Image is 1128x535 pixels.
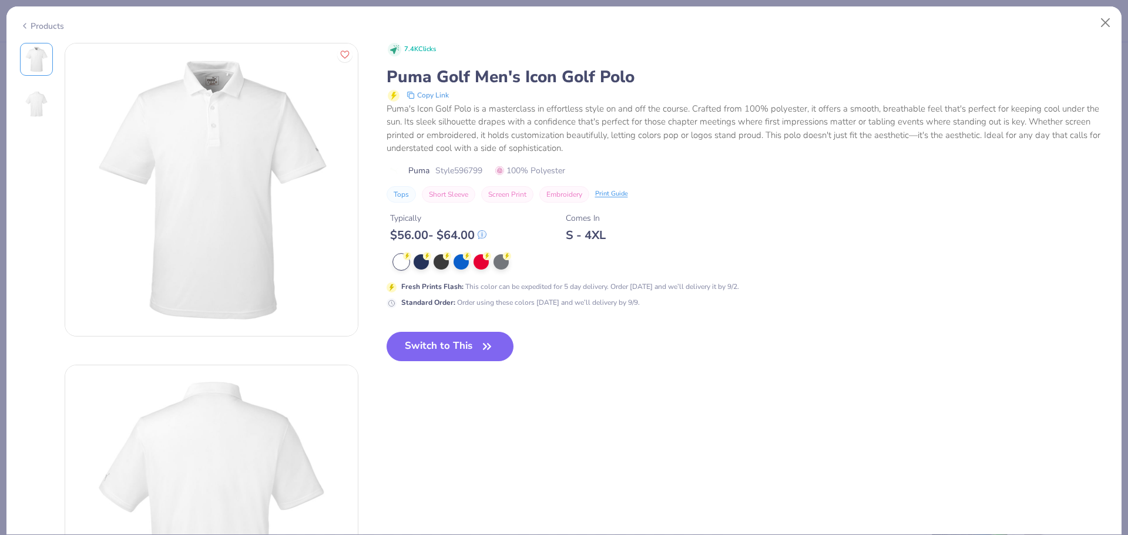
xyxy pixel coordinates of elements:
button: Embroidery [539,186,589,203]
button: Short Sleeve [422,186,475,203]
div: Puma Golf Men's Icon Golf Polo [387,66,1109,88]
button: Like [337,47,352,62]
div: Puma's Icon Golf Polo is a masterclass in effortless style on and off the course. Crafted from 10... [387,102,1109,155]
button: Close [1095,12,1117,34]
span: 100% Polyester [495,164,565,177]
img: Back [22,90,51,118]
button: copy to clipboard [403,88,452,102]
div: S - 4XL [566,228,606,243]
button: Switch to This [387,332,514,361]
div: Order using these colors [DATE] and we’ll delivery by 9/9. [401,297,640,308]
span: Puma [408,164,429,177]
div: This color can be expedited for 5 day delivery. Order [DATE] and we’ll delivery it by 9/2. [401,281,739,292]
div: Print Guide [595,189,628,199]
div: Typically [390,212,486,224]
div: Products [20,20,64,32]
img: brand logo [387,166,402,176]
div: Comes In [566,212,606,224]
strong: Fresh Prints Flash : [401,282,464,291]
strong: Standard Order : [401,298,455,307]
img: Front [22,45,51,73]
div: $ 56.00 - $ 64.00 [390,228,486,243]
span: 7.4K Clicks [404,45,436,55]
span: Style 596799 [435,164,482,177]
img: Front [65,43,358,336]
button: Screen Print [481,186,533,203]
button: Tops [387,186,416,203]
